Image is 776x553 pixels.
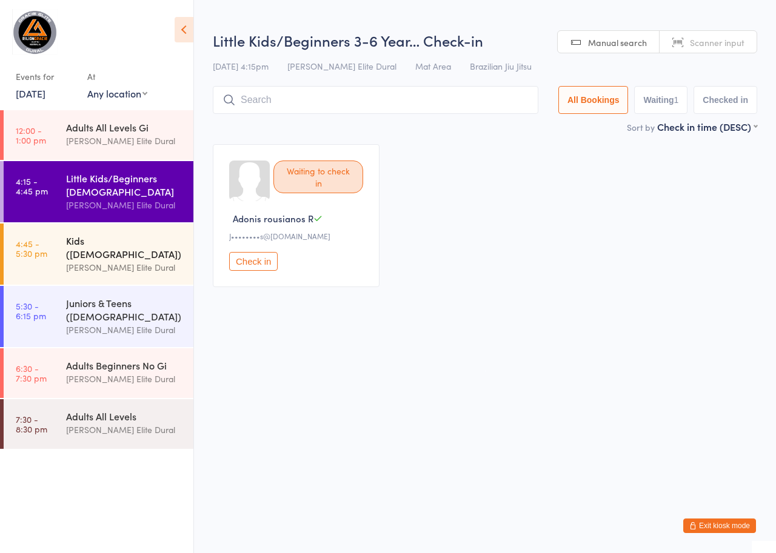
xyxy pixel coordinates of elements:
time: 4:15 - 4:45 pm [16,176,48,196]
a: 4:45 -5:30 pmKids ([DEMOGRAPHIC_DATA])[PERSON_NAME] Elite Dural [4,224,193,285]
div: Juniors & Teens ([DEMOGRAPHIC_DATA]) [66,296,183,323]
label: Sort by [627,121,655,133]
div: Adults All Levels [66,409,183,423]
div: J••••••••s@[DOMAIN_NAME] [229,231,367,241]
div: At [87,67,147,87]
time: 7:30 - 8:30 pm [16,414,47,434]
time: 6:30 - 7:30 pm [16,363,47,383]
a: 4:15 -4:45 pmLittle Kids/Beginners [DEMOGRAPHIC_DATA][PERSON_NAME] Elite Dural [4,161,193,222]
span: Manual search [588,36,647,48]
div: Adults Beginners No Gi [66,359,183,372]
span: [DATE] 4:15pm [213,60,269,72]
div: Any location [87,87,147,100]
div: [PERSON_NAME] Elite Dural [66,198,183,212]
time: 12:00 - 1:00 pm [16,125,46,145]
button: Waiting1 [634,86,687,114]
div: [PERSON_NAME] Elite Dural [66,423,183,437]
div: 1 [674,95,679,105]
div: Check in time (DESC) [657,120,757,133]
a: 12:00 -1:00 pmAdults All Levels Gi[PERSON_NAME] Elite Dural [4,110,193,160]
span: Scanner input [690,36,744,48]
span: [PERSON_NAME] Elite Dural [287,60,396,72]
span: Brazilian Jiu Jitsu [470,60,532,72]
div: [PERSON_NAME] Elite Dural [66,260,183,274]
button: All Bookings [558,86,629,114]
img: Gracie Elite Jiu Jitsu Dural [12,9,58,55]
div: Adults All Levels Gi [66,121,183,134]
div: [PERSON_NAME] Elite Dural [66,323,183,337]
div: [PERSON_NAME] Elite Dural [66,134,183,148]
div: Little Kids/Beginners [DEMOGRAPHIC_DATA] [66,171,183,198]
div: Events for [16,67,75,87]
a: 7:30 -8:30 pmAdults All Levels[PERSON_NAME] Elite Dural [4,399,193,449]
a: 5:30 -6:15 pmJuniors & Teens ([DEMOGRAPHIC_DATA])[PERSON_NAME] Elite Dural [4,286,193,347]
a: 6:30 -7:30 pmAdults Beginners No Gi[PERSON_NAME] Elite Dural [4,348,193,398]
time: 5:30 - 6:15 pm [16,301,46,320]
div: [PERSON_NAME] Elite Dural [66,372,183,386]
input: Search [213,86,538,114]
time: 4:45 - 5:30 pm [16,239,47,258]
span: Mat Area [415,60,451,72]
h2: Little Kids/Beginners 3-6 Year… Check-in [213,30,757,50]
button: Exit kiosk mode [683,518,756,533]
div: Kids ([DEMOGRAPHIC_DATA]) [66,234,183,260]
div: Waiting to check in [273,161,363,193]
button: Checked in [694,86,757,114]
span: Adonis rousianos R [233,212,313,225]
a: [DATE] [16,87,45,100]
button: Check in [229,252,278,271]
